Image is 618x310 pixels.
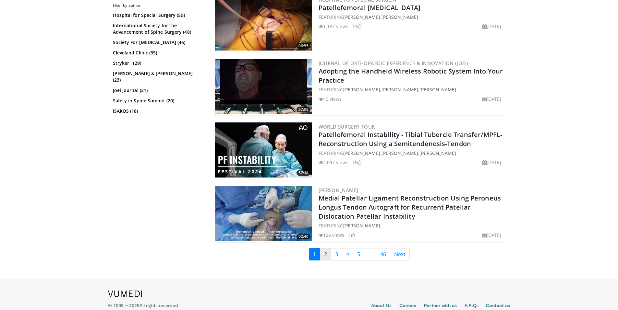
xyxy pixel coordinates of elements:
[482,232,502,238] li: [DATE]
[113,12,202,18] a: Hospital for Special Surgery (55)
[113,60,202,66] a: Stryker . (29)
[419,86,456,93] a: [PERSON_NAME]
[319,60,468,66] a: Journal of Orthopaedic Experience & Innovation (JOEI)
[486,302,510,310] a: Contact us
[465,302,478,310] a: F.A.Q.
[139,303,177,308] span: All rights reserved
[419,150,456,156] a: [PERSON_NAME]
[319,187,358,193] a: [PERSON_NAME]
[390,248,410,260] a: Next
[319,23,348,30] li: 1,187 views
[376,248,390,260] a: 46
[108,302,178,309] p: © 2009 – 2025
[353,248,364,260] a: 5
[482,96,502,102] li: [DATE]
[399,302,417,310] a: Careers
[113,70,202,83] a: [PERSON_NAME] & [PERSON_NAME] (23)
[215,186,312,241] img: 85872296-369f-4d0a-93b9-06439e7151c3.300x170_q85_crop-smart_upscale.jpg
[319,222,504,229] div: FEATURING
[343,86,380,93] a: [PERSON_NAME]
[297,234,310,239] span: 02:40
[319,123,375,130] a: World Surgery Tour
[113,98,202,104] a: Safety in Spine Summit (20)
[113,87,202,94] a: Joei Journal (21)
[215,122,312,178] img: 99395b69-17f4-42c3-b6e5-7ab8182d0abf.jpg.300x170_q85_crop-smart_upscale.jpg
[113,108,202,114] a: ISAKOS (18)
[297,170,310,176] span: 57:18
[352,159,361,166] li: 18
[382,86,418,93] a: [PERSON_NAME]
[319,150,504,156] div: FEATURING , ,
[215,59,312,114] img: 01aee5fe-d19c-4f5b-b978-c13c4320ac39.300x170_q85_crop-smart_upscale.jpg
[371,302,392,310] a: About Us
[319,194,501,221] a: Medial Patellar Ligament Reconstruction Using Peroneus Longus Tendon Autograft for Recurrent Pate...
[319,232,345,238] li: 126 views
[215,186,312,241] a: 02:40
[108,291,142,297] img: VuMedi Logo
[382,14,418,20] a: [PERSON_NAME]
[320,248,331,260] a: 2
[309,248,320,260] a: 1
[319,159,348,166] li: 2,097 views
[319,3,421,12] a: Patellofemoral [MEDICAL_DATA]
[215,122,312,178] a: 57:18
[215,59,312,114] a: 57:09
[382,150,418,156] a: [PERSON_NAME]
[297,107,310,112] span: 57:09
[352,23,361,30] li: 12
[424,302,457,310] a: Partner with us
[482,159,502,166] li: [DATE]
[113,22,202,35] a: International Society for the Advancement of Spine Surgery (48)
[113,39,202,46] a: Society For [MEDICAL_DATA] (46)
[319,96,342,102] li: 40 views
[482,23,502,30] li: [DATE]
[319,86,504,93] div: FEATURING , ,
[342,248,353,260] a: 4
[113,50,202,56] a: Cleveland Clinic (35)
[213,248,505,260] nav: Search results pages
[319,14,504,20] div: FEATURING ,
[319,67,503,85] a: Adopting the Handheld Wireless Robotic System Into Your Practice
[319,130,503,148] a: Patellofemoral Instability - Tibial Tubercle Transfer/MPFL-Reconstruction Using a Semitendenosis-...
[343,150,380,156] a: [PERSON_NAME]
[348,232,355,238] li: 1
[343,223,380,229] a: [PERSON_NAME]
[331,248,342,260] a: 3
[113,3,204,8] h3: Filter by author:
[343,14,380,20] a: [PERSON_NAME]
[297,43,310,49] span: 06:55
